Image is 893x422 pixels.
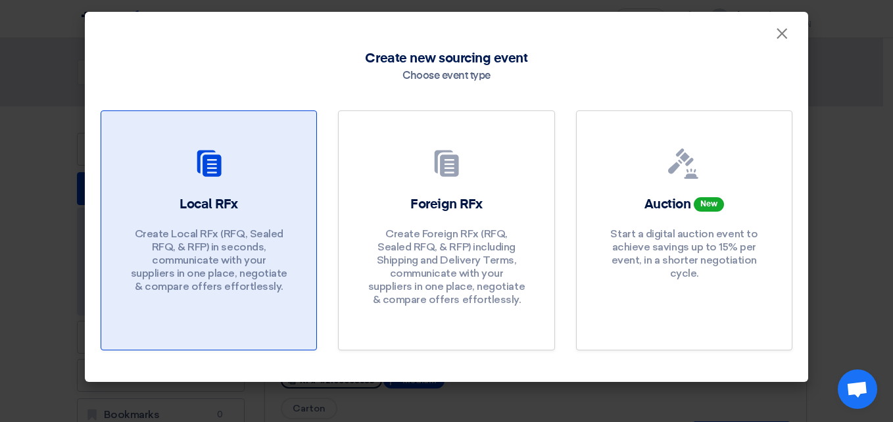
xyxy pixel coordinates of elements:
span: × [775,24,788,50]
div: Open chat [838,369,877,409]
h2: Foreign RFx [410,195,483,214]
button: Close [765,21,799,47]
div: Choose event type [402,68,491,84]
a: Auction New Start a digital auction event to achieve savings up to 15% per event, in a shorter ne... [576,110,792,350]
a: Foreign RFx Create Foreign RFx (RFQ, Sealed RFQ, & RFP) including Shipping and Delivery Terms, co... [338,110,554,350]
span: Create new sourcing event [365,49,527,68]
p: Create Foreign RFx (RFQ, Sealed RFQ, & RFP) including Shipping and Delivery Terms, communicate wi... [368,227,525,306]
span: Auction [644,198,691,211]
p: Create Local RFx (RFQ, Sealed RFQ, & RFP) in seconds, communicate with your suppliers in one plac... [130,227,288,293]
h2: Local RFx [180,195,238,214]
a: Local RFx Create Local RFx (RFQ, Sealed RFQ, & RFP) in seconds, communicate with your suppliers i... [101,110,317,350]
span: New [694,197,724,212]
p: Start a digital auction event to achieve savings up to 15% per event, in a shorter negotiation cy... [605,227,763,280]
